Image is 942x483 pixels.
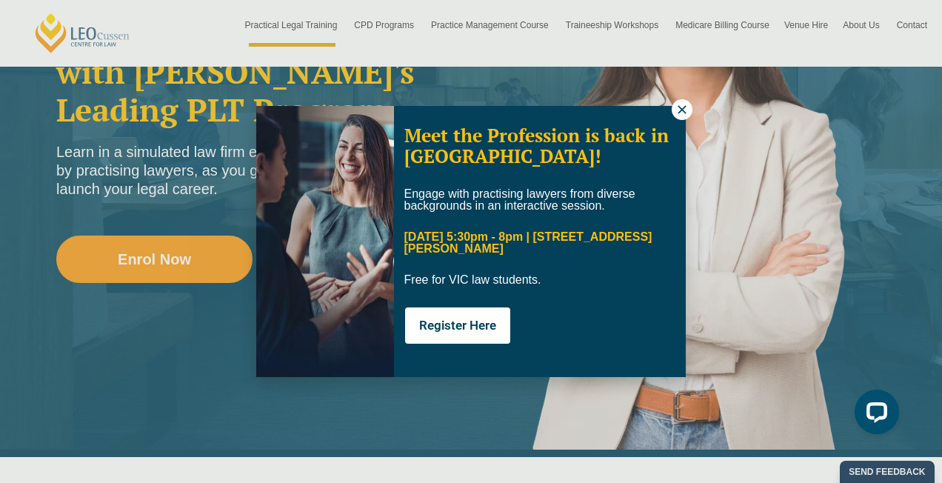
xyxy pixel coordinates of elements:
img: Soph-popup.JPG [256,106,394,377]
span: Meet the Profession is back in [GEOGRAPHIC_DATA]! [404,123,669,168]
button: Close [672,99,692,120]
button: Register Here [405,307,510,344]
span: [DATE] 5:30pm - 8pm | [STREET_ADDRESS][PERSON_NAME] [404,230,652,255]
iframe: LiveChat chat widget [843,384,905,446]
span: Engage with practising lawyers from diverse backgrounds in an interactive session. [404,187,635,212]
span: Free for VIC law students. [404,273,541,286]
